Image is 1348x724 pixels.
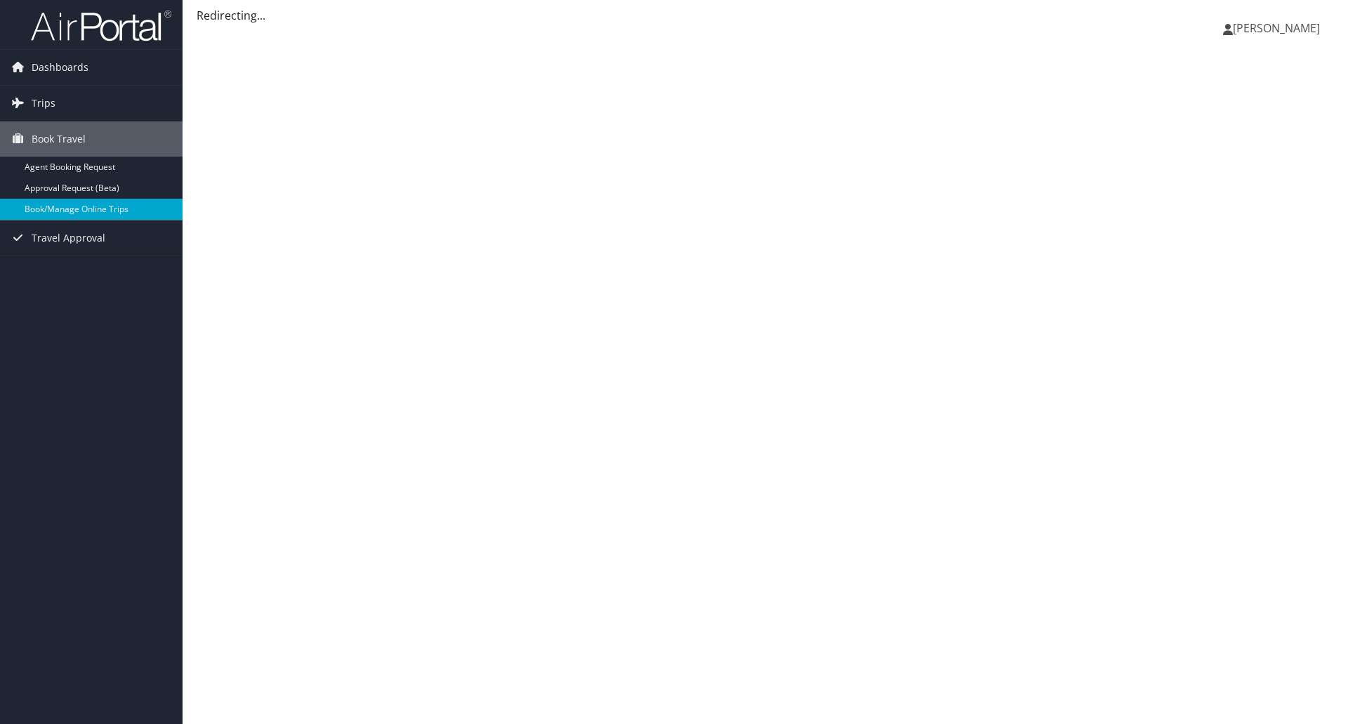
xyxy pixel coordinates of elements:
[1223,7,1334,49] a: [PERSON_NAME]
[32,86,55,121] span: Trips
[32,50,88,85] span: Dashboards
[32,221,105,256] span: Travel Approval
[197,7,1334,24] div: Redirecting...
[31,9,171,42] img: airportal-logo.png
[32,121,86,157] span: Book Travel
[1233,20,1320,36] span: [PERSON_NAME]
